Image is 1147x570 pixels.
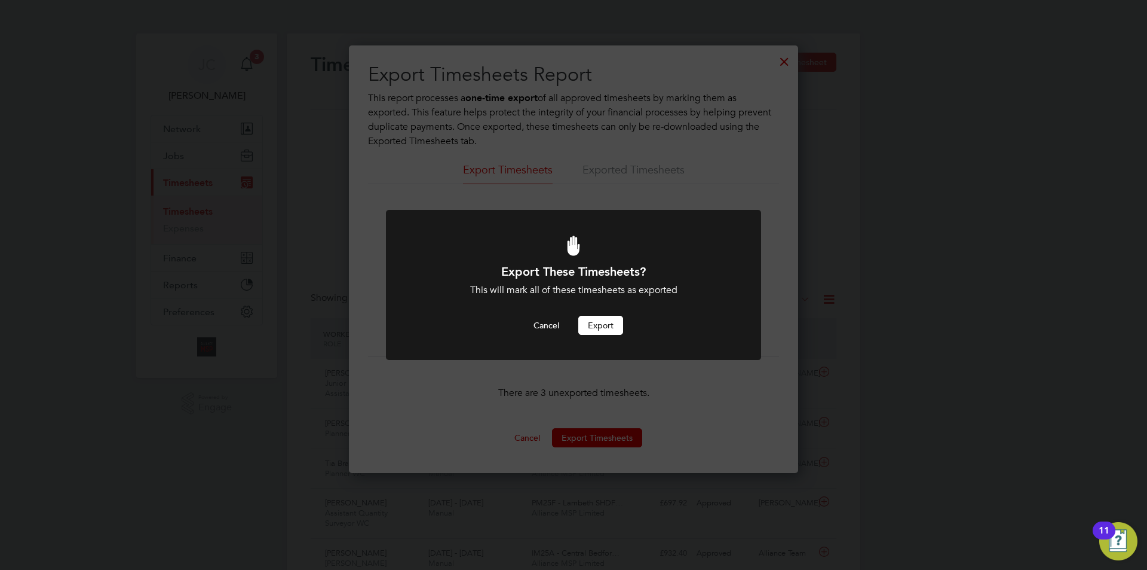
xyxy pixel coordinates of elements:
div: This will mark all of these timesheets as exported [418,284,729,297]
h1: Export These Timesheets? [418,264,729,279]
button: Export [578,316,623,335]
button: Open Resource Center, 11 new notifications [1099,522,1137,560]
button: Cancel [524,316,569,335]
div: 11 [1099,531,1109,546]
